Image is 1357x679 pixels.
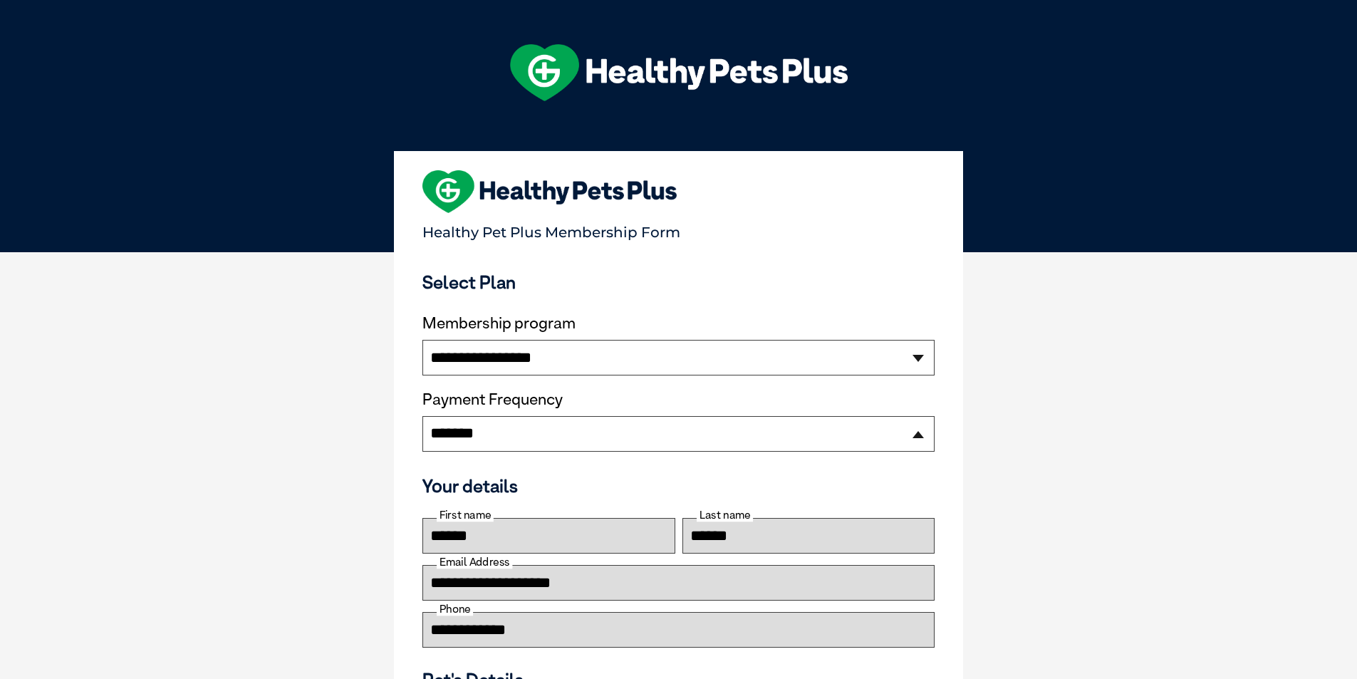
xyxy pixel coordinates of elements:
label: Phone [437,603,473,616]
h3: Your details [422,475,935,497]
label: Email Address [437,556,512,569]
img: hpp-logo-landscape-green-white.png [510,44,848,101]
img: heart-shape-hpp-logo-large.png [422,170,677,213]
label: Membership program [422,314,935,333]
label: Last name [697,509,753,522]
h3: Select Plan [422,271,935,293]
p: Healthy Pet Plus Membership Form [422,217,935,241]
label: Payment Frequency [422,390,563,409]
label: First name [437,509,494,522]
